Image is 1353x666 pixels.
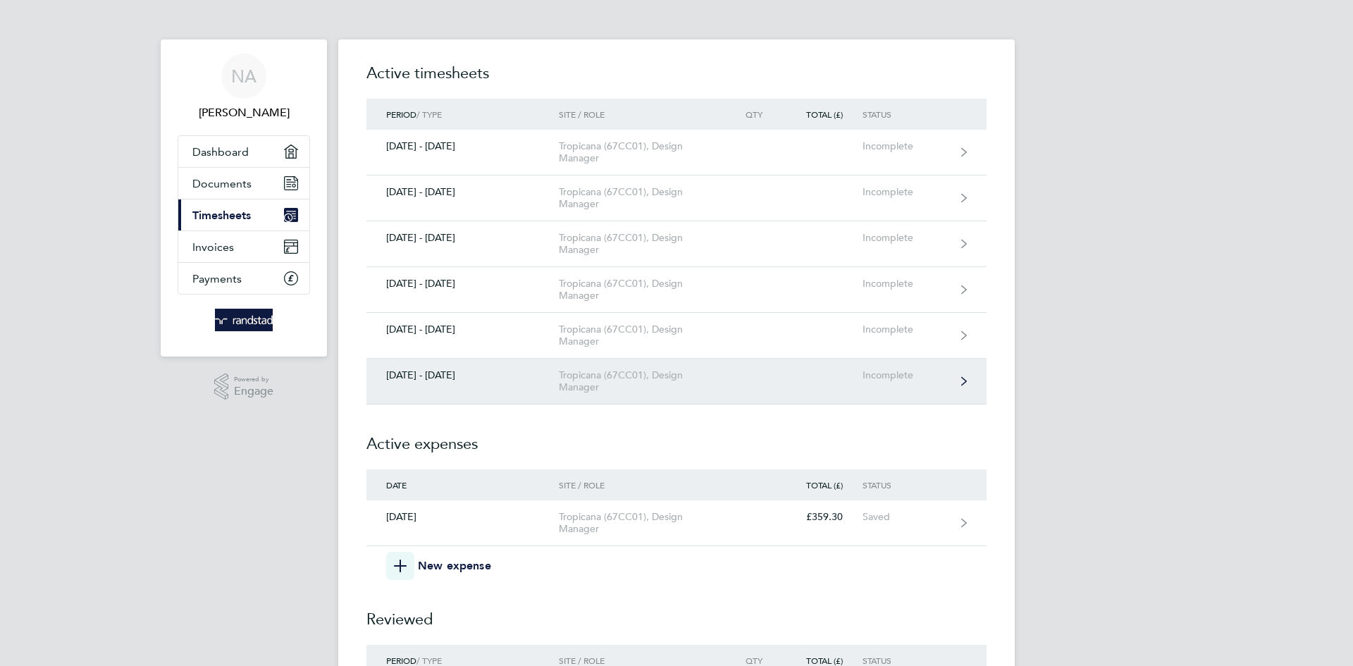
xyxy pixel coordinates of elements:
div: Total (£) [782,480,863,490]
span: Engage [234,386,273,397]
div: Incomplete [863,369,949,381]
a: Documents [178,168,309,199]
div: Incomplete [863,186,949,198]
a: [DATE] - [DATE]Tropicana (67CC01), Design ManagerIncomplete [366,267,987,313]
a: Go to home page [178,309,310,331]
div: Tropicana (67CC01), Design Manager [559,278,720,302]
a: [DATE] - [DATE]Tropicana (67CC01), Design ManagerIncomplete [366,130,987,175]
span: Nigel Ashford [178,104,310,121]
div: Status [863,109,949,119]
h2: Active expenses [366,405,987,469]
a: [DATE]Tropicana (67CC01), Design Manager£359.30Saved [366,500,987,546]
a: Powered byEngage [214,374,274,400]
div: Total (£) [782,655,863,665]
div: [DATE] - [DATE] [366,369,559,381]
div: £359.30 [782,511,863,523]
div: Tropicana (67CC01), Design Manager [559,369,720,393]
a: Invoices [178,231,309,262]
span: Powered by [234,374,273,386]
a: NA[PERSON_NAME] [178,54,310,121]
a: Payments [178,263,309,294]
div: [DATE] [366,511,559,523]
div: Status [863,480,949,490]
div: Tropicana (67CC01), Design Manager [559,232,720,256]
div: Incomplete [863,232,949,244]
div: Tropicana (67CC01), Design Manager [559,323,720,347]
div: Site / Role [559,480,720,490]
div: [DATE] - [DATE] [366,186,559,198]
div: Incomplete [863,140,949,152]
span: Period [386,655,416,666]
div: Date [366,480,559,490]
span: Timesheets [192,209,251,222]
span: Payments [192,272,242,285]
a: [DATE] - [DATE]Tropicana (67CC01), Design ManagerIncomplete [366,313,987,359]
div: Site / Role [559,109,720,119]
div: Tropicana (67CC01), Design Manager [559,511,720,535]
span: Dashboard [192,145,249,159]
div: Saved [863,511,949,523]
a: [DATE] - [DATE]Tropicana (67CC01), Design ManagerIncomplete [366,175,987,221]
div: Status [863,655,949,665]
div: [DATE] - [DATE] [366,278,559,290]
div: [DATE] - [DATE] [366,232,559,244]
h2: Reviewed [366,580,987,645]
div: [DATE] - [DATE] [366,323,559,335]
div: Tropicana (67CC01), Design Manager [559,140,720,164]
div: Tropicana (67CC01), Design Manager [559,186,720,210]
span: Documents [192,177,252,190]
div: Incomplete [863,323,949,335]
h2: Active timesheets [366,62,987,99]
img: randstad-logo-retina.png [215,309,273,331]
nav: Main navigation [161,39,327,357]
div: / Type [366,109,559,119]
button: New expense [386,552,491,580]
div: / Type [366,655,559,665]
a: Timesheets [178,199,309,230]
div: Incomplete [863,278,949,290]
div: Qty [720,655,782,665]
span: NA [231,67,257,85]
span: Period [386,109,416,120]
span: New expense [418,557,491,574]
div: Qty [720,109,782,119]
div: Site / Role [559,655,720,665]
div: Total (£) [782,109,863,119]
span: Invoices [192,240,234,254]
a: [DATE] - [DATE]Tropicana (67CC01), Design ManagerIncomplete [366,221,987,267]
a: [DATE] - [DATE]Tropicana (67CC01), Design ManagerIncomplete [366,359,987,405]
div: [DATE] - [DATE] [366,140,559,152]
a: Dashboard [178,136,309,167]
